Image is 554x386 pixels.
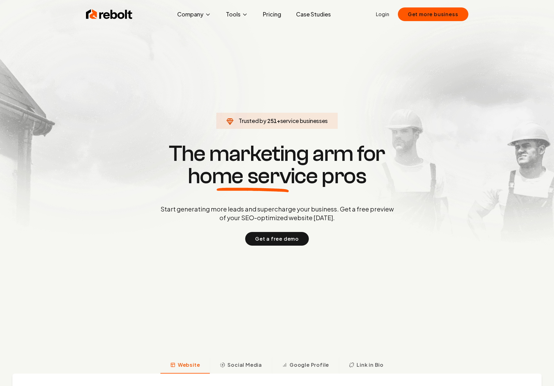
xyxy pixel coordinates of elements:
button: Company [172,8,216,20]
span: Link in Bio [357,361,384,369]
p: Start generating more leads and supercharge your business. Get a free preview of your SEO-optimiz... [159,205,395,222]
button: Link in Bio [339,357,394,374]
span: 251 [267,116,277,125]
a: Pricing [258,8,286,20]
button: Tools [221,8,253,20]
span: Website [178,361,200,369]
img: Rebolt Logo [86,8,133,20]
span: service businesses [280,117,328,124]
button: Website [160,357,210,374]
button: Get more business [398,7,468,21]
a: Case Studies [291,8,336,20]
span: Social Media [227,361,262,369]
span: Google Profile [290,361,329,369]
span: Trusted by [239,117,266,124]
span: home service [188,165,318,187]
h1: The marketing arm for pros [128,143,426,187]
button: Google Profile [272,357,339,374]
button: Get a free demo [245,232,309,246]
a: Login [376,11,389,18]
span: + [277,117,280,124]
button: Social Media [210,357,272,374]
